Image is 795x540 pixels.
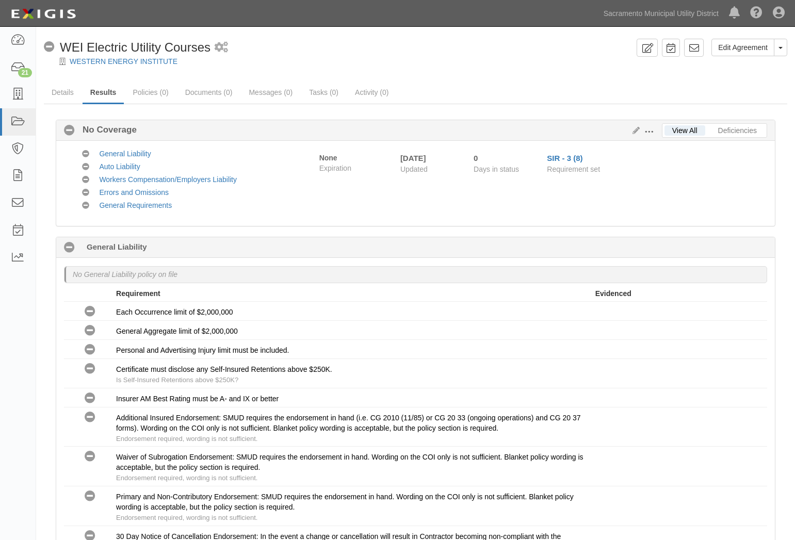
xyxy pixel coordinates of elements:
[711,39,774,56] a: Edit Agreement
[474,165,519,173] span: Days in status
[116,308,233,316] span: Each Occurrence limit of $2,000,000
[664,125,705,136] a: View All
[82,202,89,209] i: No Coverage
[116,453,583,471] span: Waiver of Subrogation Endorsement: SMUD requires the endorsement in hand. Wording on the COI only...
[85,393,95,404] i: No Coverage
[85,491,95,502] i: No Coverage
[82,176,89,184] i: No Coverage
[319,163,393,173] span: Expiration
[116,289,160,298] strong: Requirement
[628,126,640,135] a: Edit Results
[44,42,55,53] i: No Coverage
[347,82,396,103] a: Activity (0)
[8,5,79,23] img: logo-5460c22ac91f19d4615b14bd174203de0afe785f0fc80cf4dbbc73dc1793850b.png
[99,162,140,171] a: Auto Liability
[116,365,332,373] span: Certificate must disclose any Self-Insured Retentions above $250K.
[44,39,210,56] div: WEI Electric Utility Courses
[474,153,539,163] div: Since 09/22/2025
[85,364,95,374] i: No Coverage
[64,125,75,136] i: No Coverage
[215,42,228,53] i: 1 scheduled workflow
[400,153,458,163] div: [DATE]
[116,493,574,511] span: Primary and Non-Contributory Endorsement: SMUD requires the endorsement in hand. Wording on the C...
[116,474,257,482] span: Endorsement required, wording is not sufficient.
[116,327,238,335] span: General Aggregate limit of $2,000,000
[99,175,237,184] a: Workers Compensation/Employers Liability
[547,154,582,162] a: SIR - 3 (8)
[85,325,95,336] i: No Coverage
[598,3,724,24] a: Sacramento Municipal Utility District
[241,82,300,103] a: Messages (0)
[85,345,95,355] i: No Coverage
[116,514,257,521] span: Endorsement required, wording is not sufficient.
[116,435,257,443] span: Endorsement required, wording is not sufficient.
[99,150,151,158] a: General Liability
[116,395,279,403] span: Insurer AM Best Rating must be A- and IX or better
[99,188,169,197] a: Errors and Omissions
[85,451,95,462] i: No Coverage
[319,154,337,162] strong: None
[18,68,32,77] div: 21
[75,124,137,136] b: No Coverage
[60,40,210,54] span: WEI Electric Utility Courses
[116,414,580,432] span: Additional Insured Endorsement: SMUD requires the endorsement in hand (i.e. CG 2010 (11/85) or CG...
[177,82,240,103] a: Documents (0)
[87,241,147,252] b: General Liability
[44,82,82,103] a: Details
[116,376,238,384] span: Is Self-Insured Retentions above $250K?
[70,57,177,66] a: WESTERN ENERGY INSTITUTE
[64,242,75,253] i: No Coverage 0 days (since 09/22/2025)
[595,289,631,298] strong: Evidenced
[82,189,89,197] i: No Coverage
[83,82,124,104] a: Results
[116,346,289,354] span: Personal and Advertising Injury limit must be included.
[301,82,346,103] a: Tasks (0)
[547,165,600,173] span: Requirement set
[73,269,177,280] p: No General Liability policy on file
[85,306,95,317] i: No Coverage
[82,163,89,171] i: No Coverage
[400,165,428,173] span: Updated
[99,201,172,209] a: General Requirements
[82,151,89,158] i: No Coverage
[710,125,765,136] a: Deficiencies
[750,7,762,20] i: Help Center - Complianz
[125,82,176,103] a: Policies (0)
[85,412,95,423] i: No Coverage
